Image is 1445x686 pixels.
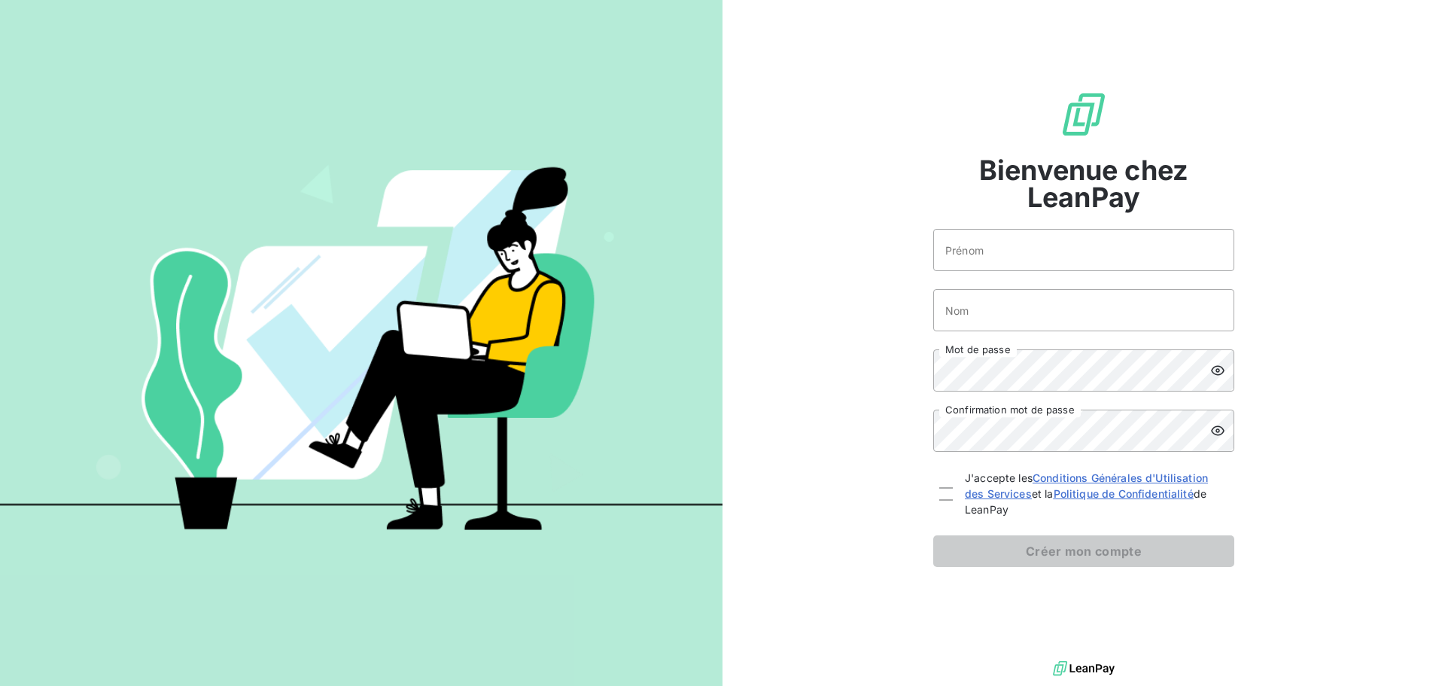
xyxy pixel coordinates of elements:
img: logo [1053,657,1115,680]
input: placeholder [933,289,1234,331]
input: placeholder [933,229,1234,271]
a: Politique de Confidentialité [1054,487,1194,500]
span: Bienvenue chez LeanPay [933,157,1234,211]
img: logo sigle [1060,90,1108,139]
button: Créer mon compte [933,535,1234,567]
span: J'accepte les et la de LeanPay [965,470,1228,517]
a: Conditions Générales d'Utilisation des Services [965,471,1208,500]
